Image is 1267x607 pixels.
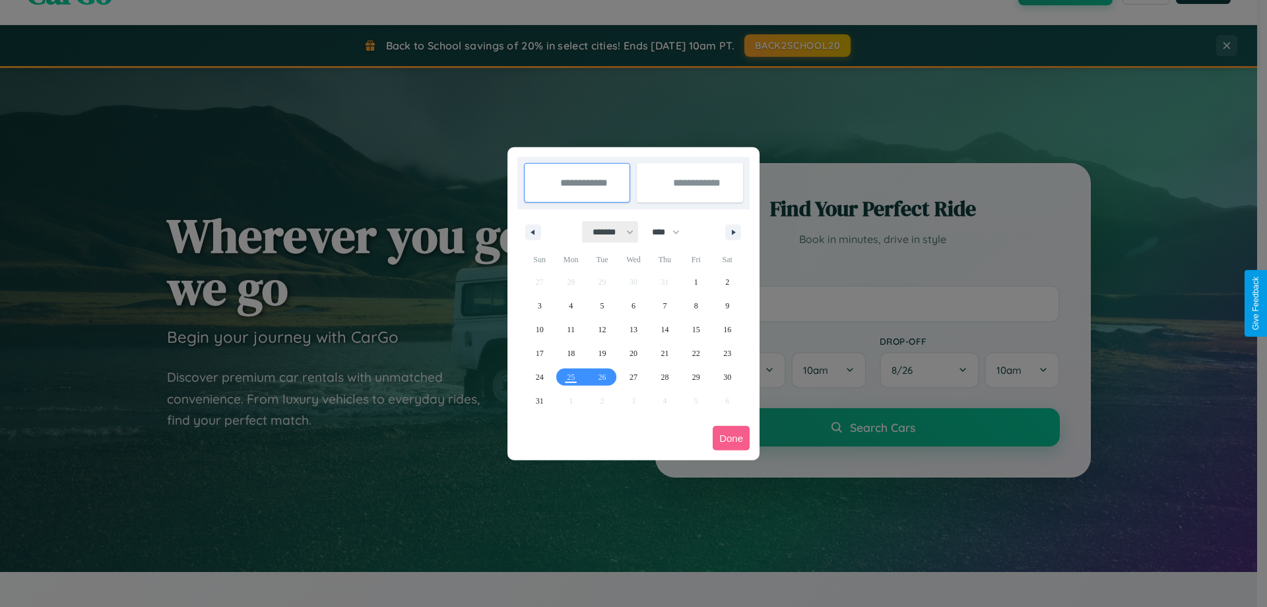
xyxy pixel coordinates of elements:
button: 24 [524,365,555,389]
span: Sat [712,249,743,270]
button: 4 [555,294,586,318]
button: 17 [524,341,555,365]
button: 28 [649,365,680,389]
span: 21 [661,341,668,365]
span: 24 [536,365,544,389]
button: 23 [712,341,743,365]
span: Tue [587,249,618,270]
span: 2 [725,270,729,294]
span: 3 [538,294,542,318]
span: 15 [692,318,700,341]
span: 29 [692,365,700,389]
button: 22 [680,341,711,365]
button: 6 [618,294,649,318]
span: 5 [601,294,604,318]
button: 31 [524,389,555,413]
button: 5 [587,294,618,318]
button: 20 [618,341,649,365]
button: 2 [712,270,743,294]
button: 13 [618,318,649,341]
div: Give Feedback [1251,277,1260,330]
button: 7 [649,294,680,318]
span: 26 [599,365,606,389]
button: 14 [649,318,680,341]
span: 27 [630,365,637,389]
span: 14 [661,318,668,341]
span: 12 [599,318,606,341]
button: 19 [587,341,618,365]
span: 4 [569,294,573,318]
span: 16 [723,318,731,341]
button: 9 [712,294,743,318]
span: 31 [536,389,544,413]
span: 25 [567,365,575,389]
button: 3 [524,294,555,318]
span: Mon [555,249,586,270]
button: 8 [680,294,711,318]
button: 25 [555,365,586,389]
span: 19 [599,341,606,365]
span: 23 [723,341,731,365]
button: Done [713,426,750,450]
button: 12 [587,318,618,341]
span: 10 [536,318,544,341]
span: 9 [725,294,729,318]
span: 1 [694,270,698,294]
button: 15 [680,318,711,341]
span: 20 [630,341,637,365]
span: 17 [536,341,544,365]
span: 28 [661,365,668,389]
button: 27 [618,365,649,389]
span: 8 [694,294,698,318]
span: Fri [680,249,711,270]
button: 30 [712,365,743,389]
button: 1 [680,270,711,294]
span: Thu [649,249,680,270]
span: 18 [567,341,575,365]
button: 29 [680,365,711,389]
button: 10 [524,318,555,341]
span: 7 [663,294,666,318]
button: 21 [649,341,680,365]
span: 11 [567,318,575,341]
button: 18 [555,341,586,365]
span: Sun [524,249,555,270]
span: 13 [630,318,637,341]
span: 6 [632,294,635,318]
button: 26 [587,365,618,389]
button: 16 [712,318,743,341]
button: 11 [555,318,586,341]
span: Wed [618,249,649,270]
span: 22 [692,341,700,365]
span: 30 [723,365,731,389]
